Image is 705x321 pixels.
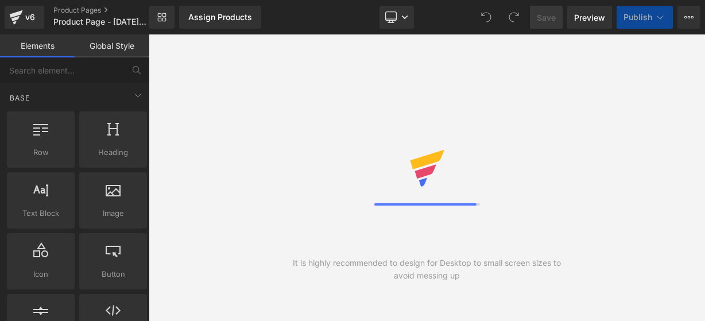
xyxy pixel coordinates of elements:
[5,6,44,29] a: v6
[83,146,144,158] span: Heading
[53,6,168,15] a: Product Pages
[149,6,175,29] a: New Library
[188,13,252,22] div: Assign Products
[502,6,525,29] button: Redo
[623,13,652,22] span: Publish
[288,257,566,282] div: It is highly recommended to design for Desktop to small screen sizes to avoid messing up
[537,11,556,24] span: Save
[75,34,149,57] a: Global Style
[574,11,605,24] span: Preview
[23,10,37,25] div: v6
[83,207,144,219] span: Image
[617,6,673,29] button: Publish
[83,268,144,280] span: Button
[10,268,71,280] span: Icon
[10,146,71,158] span: Row
[677,6,700,29] button: More
[9,92,31,103] span: Base
[475,6,498,29] button: Undo
[567,6,612,29] a: Preview
[10,207,71,219] span: Text Block
[53,17,146,26] span: Product Page - [DATE] 17:17:27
